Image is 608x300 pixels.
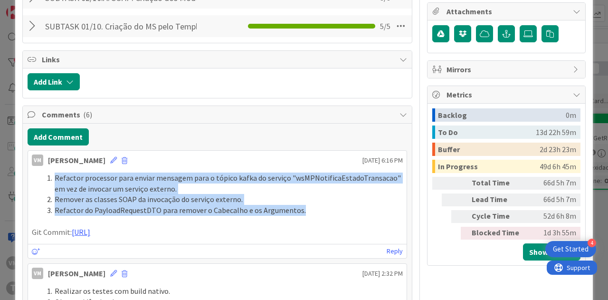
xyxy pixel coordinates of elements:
a: Reply [387,245,403,257]
div: Buffer [438,143,540,156]
div: 66d 5h 7m [528,177,576,190]
div: Backlog [438,108,566,122]
div: To Do [438,126,536,139]
div: 52d 6h 8m [528,210,576,223]
div: Blocked Time [472,227,524,240]
span: Support [20,1,43,13]
div: 4 [588,239,596,247]
a: [URL] [72,227,90,237]
div: [PERSON_NAME] [48,268,105,279]
span: ( 6 ) [83,110,92,119]
div: In Progress [438,160,540,173]
div: [PERSON_NAME] [48,155,105,166]
div: 1d 3h 55m [528,227,576,240]
div: 0m [566,108,576,122]
span: Metrics [446,89,568,100]
input: Add Checklist... [42,18,200,35]
div: 13d 22h 59m [536,126,576,139]
span: [DATE] 2:32 PM [362,269,403,279]
span: 5 / 5 [380,20,390,32]
div: Lead Time [472,194,524,206]
div: 49d 6h 45m [540,160,576,173]
p: Git Commit: [32,227,403,238]
li: Remover as classes SOAP da invocação do serviço externo. [43,194,403,205]
div: Open Get Started checklist, remaining modules: 4 [545,241,596,257]
span: Attachments [446,6,568,17]
div: VM [32,268,43,279]
div: Cycle Time [472,210,524,223]
button: Add Link [28,73,80,90]
div: 66d 5h 7m [528,194,576,206]
div: Total Time [472,177,524,190]
span: Mirrors [446,64,568,75]
span: [DATE] 6:16 PM [362,155,403,165]
div: 2d 23h 23m [540,143,576,156]
li: Refactor do PayloadRequestDTO para remover o Cabecalho e os Argumentos. [43,205,403,216]
div: VM [32,155,43,166]
li: Realizar os testes com build nativo. [43,286,403,297]
span: Links [42,54,395,65]
button: Add Comment [28,128,89,145]
li: Refactor processor para enviar mensagem para o tópico kafka do serviço "wsMPNotificaEstadoTransac... [43,173,403,194]
span: Comments [42,109,395,120]
button: Show Details [523,243,580,261]
div: Get Started [553,244,589,254]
